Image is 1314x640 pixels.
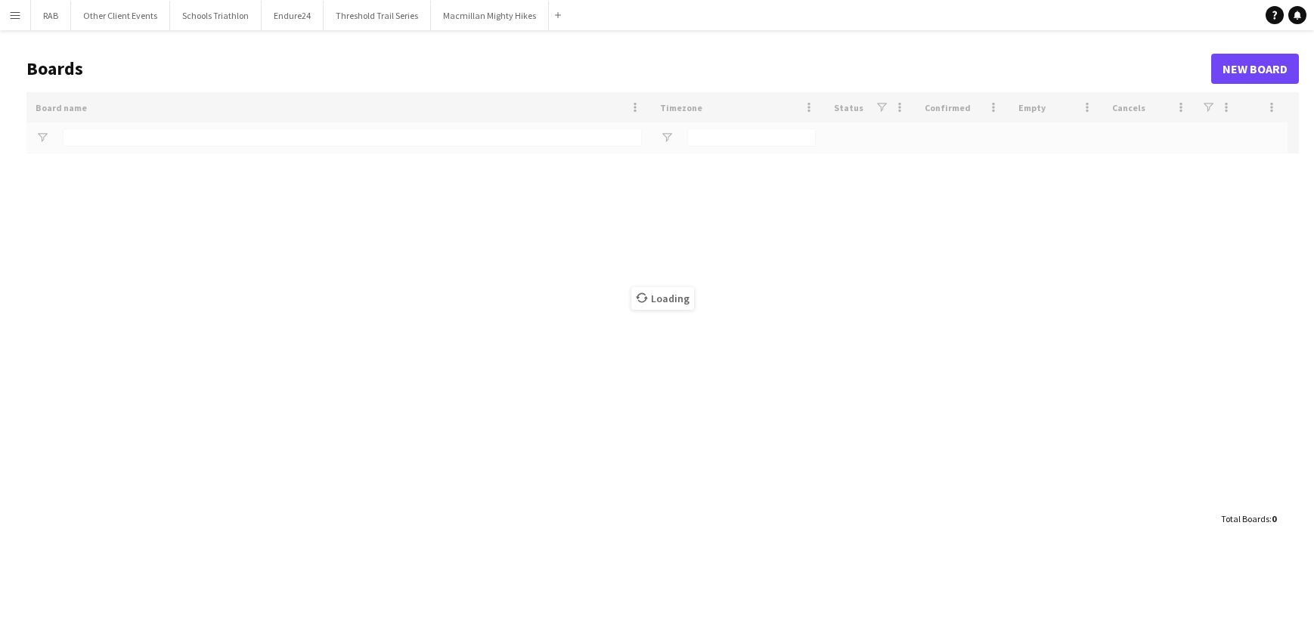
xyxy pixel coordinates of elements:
[31,1,71,30] button: RAB
[1211,54,1299,84] a: New Board
[1221,504,1276,533] div: :
[1272,513,1276,524] span: 0
[431,1,549,30] button: Macmillan Mighty Hikes
[324,1,431,30] button: Threshold Trail Series
[170,1,262,30] button: Schools Triathlon
[26,57,1211,80] h1: Boards
[1221,513,1269,524] span: Total Boards
[71,1,170,30] button: Other Client Events
[262,1,324,30] button: Endure24
[631,287,694,310] span: Loading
